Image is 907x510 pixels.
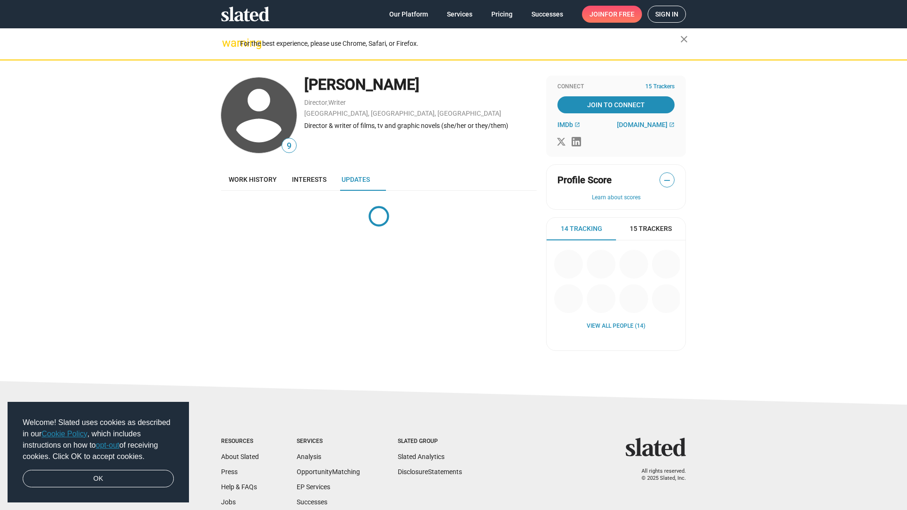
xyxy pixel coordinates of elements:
div: [PERSON_NAME] [304,75,537,95]
p: All rights reserved. © 2025 Slated, Inc. [632,468,686,482]
span: for free [605,6,634,23]
span: 15 Trackers [630,224,672,233]
span: Our Platform [389,6,428,23]
a: Sign in [648,6,686,23]
span: 15 Trackers [645,83,675,91]
a: Updates [334,168,377,191]
a: Slated Analytics [398,453,445,460]
a: Joinfor free [582,6,642,23]
span: Work history [229,176,277,183]
a: Our Platform [382,6,436,23]
span: — [660,174,674,187]
span: Successes [531,6,563,23]
div: Connect [557,83,675,91]
a: Cookie Policy [42,430,87,438]
a: Services [439,6,480,23]
a: OpportunityMatching [297,468,360,476]
div: cookieconsent [8,402,189,503]
span: Interests [292,176,326,183]
span: Welcome! Slated uses cookies as described in our , which includes instructions on how to of recei... [23,417,174,462]
mat-icon: close [678,34,690,45]
a: IMDb [557,121,580,128]
a: [DOMAIN_NAME] [617,121,675,128]
span: Join [590,6,634,23]
a: Interests [284,168,334,191]
a: dismiss cookie message [23,470,174,488]
a: Help & FAQs [221,483,257,491]
a: Pricing [484,6,520,23]
a: About Slated [221,453,259,460]
span: IMDb [557,121,573,128]
a: Jobs [221,498,236,506]
a: Successes [297,498,327,506]
span: 14 Tracking [561,224,602,233]
span: 9 [282,140,296,153]
span: Profile Score [557,174,612,187]
a: DisclosureStatements [398,468,462,476]
a: Analysis [297,453,321,460]
span: Sign in [655,6,678,22]
mat-icon: warning [222,37,233,49]
button: Learn about scores [557,194,675,202]
div: Slated Group [398,438,462,445]
a: Work history [221,168,284,191]
div: Director & writer of films, tv and graphic novels (she/her or they/them) [304,121,537,130]
a: Join To Connect [557,96,675,113]
a: View all People (14) [587,323,645,330]
a: opt-out [96,441,120,449]
a: [GEOGRAPHIC_DATA], [GEOGRAPHIC_DATA], [GEOGRAPHIC_DATA] [304,110,501,117]
div: Resources [221,438,259,445]
div: Services [297,438,360,445]
span: [DOMAIN_NAME] [617,121,667,128]
span: Updates [342,176,370,183]
a: Director [304,99,327,106]
a: Writer [328,99,346,106]
a: EP Services [297,483,330,491]
mat-icon: open_in_new [574,122,580,127]
a: Successes [524,6,571,23]
a: Press [221,468,238,476]
mat-icon: open_in_new [669,122,675,127]
span: Pricing [491,6,513,23]
div: For the best experience, please use Chrome, Safari, or Firefox. [240,37,680,50]
span: Services [447,6,472,23]
span: Join To Connect [559,96,673,113]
